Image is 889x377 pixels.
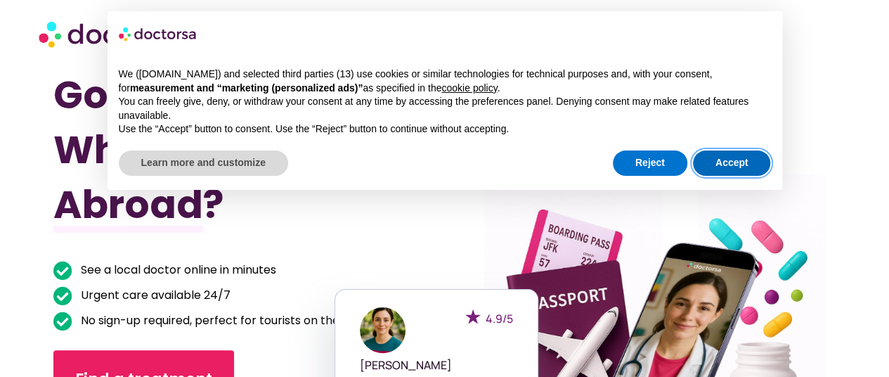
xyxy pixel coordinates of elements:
span: Urgent care available 24/7 [77,286,231,305]
h5: [PERSON_NAME] [360,359,513,372]
a: cookie policy [441,82,497,94]
p: Use the “Accept” button to consent. Use the “Reject” button to continue without accepting. [119,122,771,136]
p: We ([DOMAIN_NAME]) and selected third parties (13) use cookies or similar technologies for techni... [119,68,771,95]
img: logo [119,23,197,45]
p: You can freely give, deny, or withdraw your consent at any time by accessing the preferences pane... [119,95,771,122]
strong: measurement and “marketing (personalized ads)” [130,82,363,94]
button: Learn more and customize [119,151,288,176]
button: Reject [613,151,687,176]
span: 4.9/5 [486,311,513,326]
span: No sign-up required, perfect for tourists on the go [77,311,356,331]
button: Accept [693,151,771,176]
h1: Got Sick While Traveling Abroad? [53,68,386,232]
span: See a local doctor online in minutes [77,260,276,280]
